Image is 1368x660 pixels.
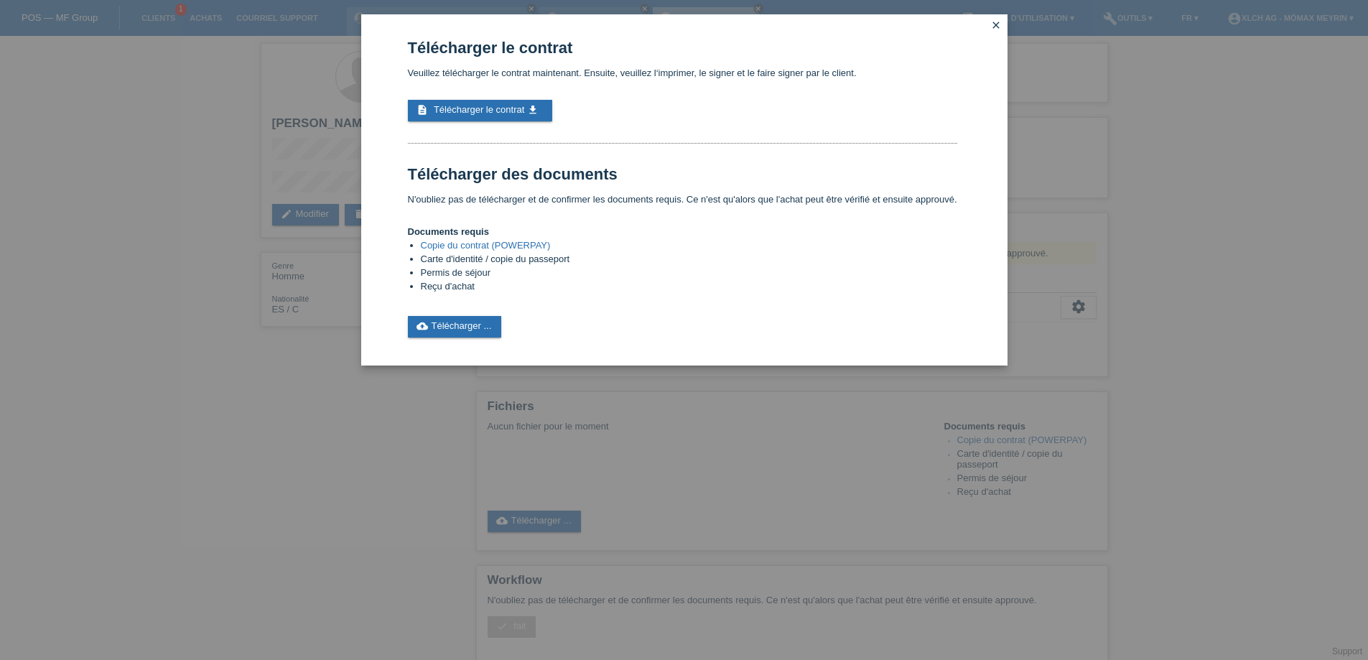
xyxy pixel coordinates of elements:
[408,316,502,338] a: cloud_uploadTélécharger ...
[408,100,552,121] a: description Télécharger le contrat get_app
[408,194,957,205] p: N'oubliez pas de télécharger et de confirmer les documents requis. Ce n'est qu'alors que l'achat ...
[417,320,428,332] i: cloud_upload
[987,18,1005,34] a: close
[408,39,957,57] h1: Télécharger le contrat
[408,165,957,183] h1: Télécharger des documents
[527,104,539,116] i: get_app
[408,226,957,237] h4: Documents requis
[417,104,428,116] i: description
[408,68,957,78] p: Veuillez télécharger le contrat maintenant. Ensuite, veuillez l‘imprimer, le signer et le faire s...
[421,281,957,294] li: Reçu d'achat
[421,240,551,251] a: Copie du contrat (POWERPAY)
[421,267,957,281] li: Permis de séjour
[990,19,1002,31] i: close
[434,104,524,115] span: Télécharger le contrat
[421,254,957,267] li: Carte d'identité / copie du passeport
